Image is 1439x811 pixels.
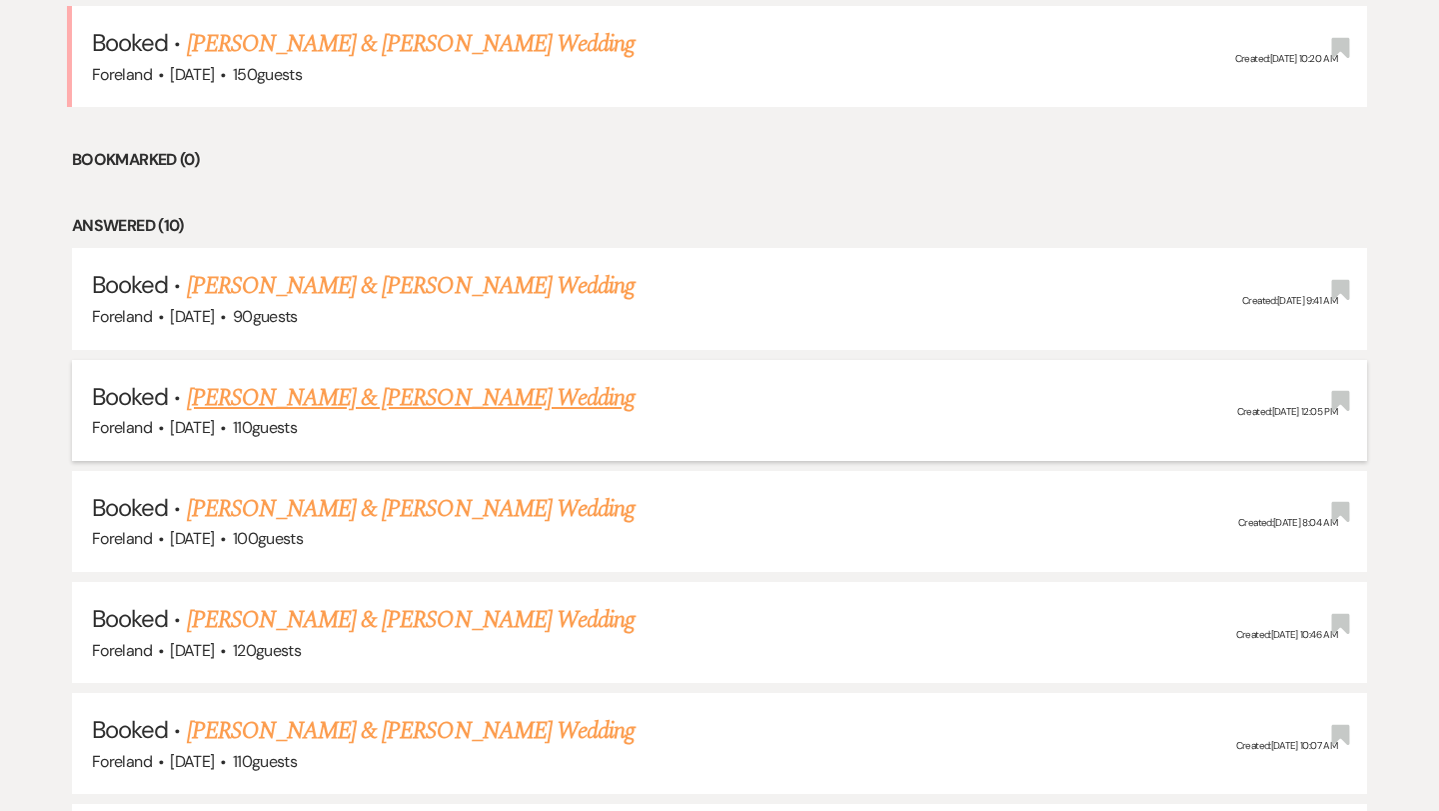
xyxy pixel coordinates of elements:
span: Created: [DATE] 10:20 AM [1235,52,1337,65]
span: 110 guests [233,417,297,438]
span: Foreland [92,417,152,438]
span: [DATE] [170,640,214,661]
span: [DATE] [170,417,214,438]
span: Booked [92,381,168,412]
span: Foreland [92,640,152,661]
span: [DATE] [170,64,214,85]
span: Created: [DATE] 10:46 AM [1236,628,1337,641]
span: Booked [92,269,168,300]
a: [PERSON_NAME] & [PERSON_NAME] Wedding [187,602,635,638]
a: [PERSON_NAME] & [PERSON_NAME] Wedding [187,380,635,416]
span: 110 guests [233,751,297,772]
span: [DATE] [170,306,214,327]
span: 90 guests [233,306,298,327]
span: Foreland [92,306,152,327]
span: [DATE] [170,751,214,772]
span: Created: [DATE] 9:41 AM [1242,294,1337,307]
span: Created: [DATE] 10:07 AM [1236,739,1337,752]
span: Foreland [92,528,152,549]
a: [PERSON_NAME] & [PERSON_NAME] Wedding [187,26,635,62]
span: Created: [DATE] 8:04 AM [1238,517,1337,530]
span: Booked [92,27,168,58]
span: Booked [92,492,168,523]
a: [PERSON_NAME] & [PERSON_NAME] Wedding [187,268,635,304]
li: Answered (10) [72,213,1367,239]
span: 120 guests [233,640,301,661]
span: Foreland [92,64,152,85]
a: [PERSON_NAME] & [PERSON_NAME] Wedding [187,491,635,527]
span: 100 guests [233,528,303,549]
span: Booked [92,714,168,745]
span: Created: [DATE] 12:05 PM [1237,405,1337,418]
a: [PERSON_NAME] & [PERSON_NAME] Wedding [187,713,635,749]
span: Booked [92,603,168,634]
span: 150 guests [233,64,302,85]
span: Foreland [92,751,152,772]
span: [DATE] [170,528,214,549]
li: Bookmarked (0) [72,147,1367,173]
